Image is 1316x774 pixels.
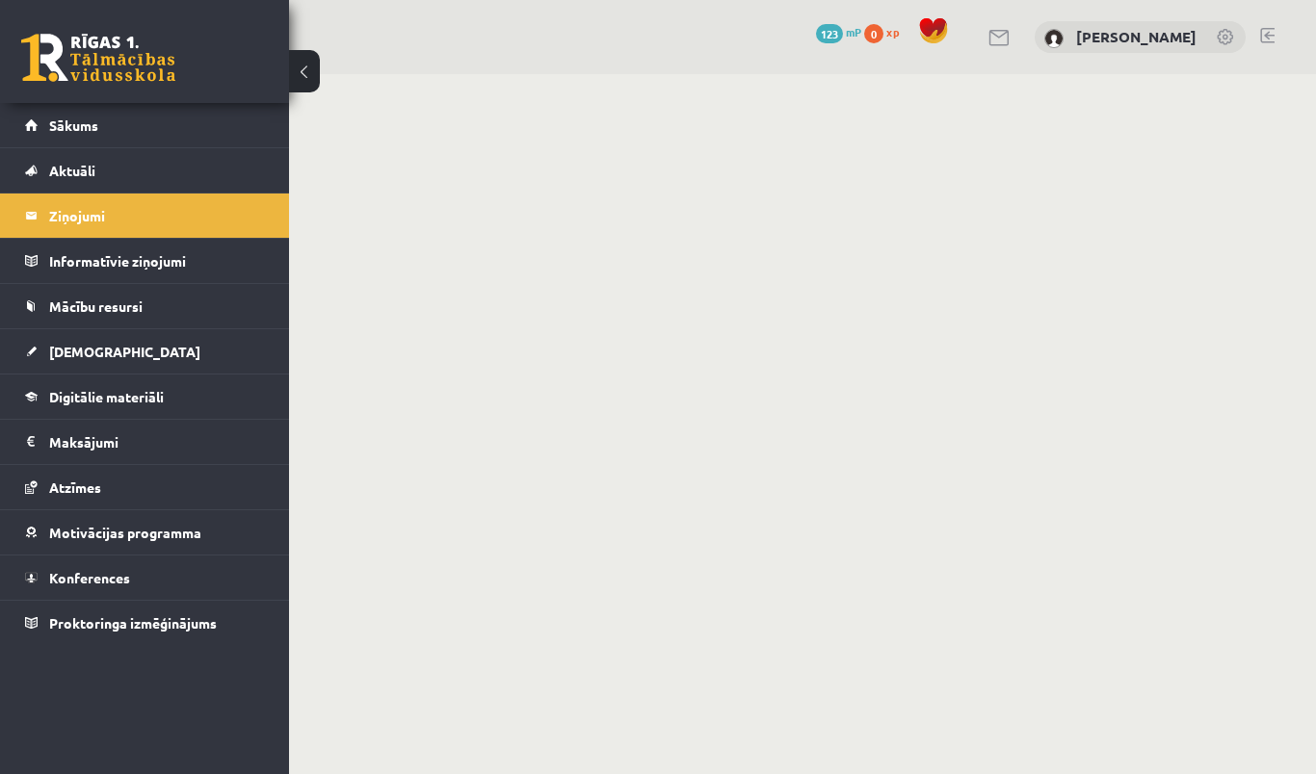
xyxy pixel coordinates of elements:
[49,569,130,586] span: Konferences
[1076,27,1197,46] a: [PERSON_NAME]
[25,465,265,509] a: Atzīmes
[25,555,265,600] a: Konferences
[25,284,265,328] a: Mācību resursi
[886,24,899,39] span: xp
[25,239,265,283] a: Informatīvie ziņojumi
[49,343,200,360] span: [DEMOGRAPHIC_DATA]
[1044,29,1064,48] img: Anastasiia Chetina
[25,374,265,419] a: Digitālie materiāli
[49,116,98,134] span: Sākums
[816,24,843,43] span: 123
[25,601,265,645] a: Proktoringa izmēģinājums
[49,162,95,179] span: Aktuāli
[49,239,265,283] legend: Informatīvie ziņojumi
[25,193,265,238] a: Ziņojumi
[49,478,101,496] span: Atzīmes
[49,388,164,405] span: Digitālie materiāli
[25,510,265,555] a: Motivācijas programma
[816,24,861,39] a: 123 mP
[25,420,265,464] a: Maksājumi
[25,103,265,147] a: Sākums
[49,297,143,315] span: Mācību resursi
[864,24,908,39] a: 0 xp
[49,193,265,238] legend: Ziņojumi
[49,420,265,464] legend: Maksājumi
[25,329,265,374] a: [DEMOGRAPHIC_DATA]
[49,524,201,541] span: Motivācijas programma
[21,34,175,82] a: Rīgas 1. Tālmācības vidusskola
[49,614,217,632] span: Proktoringa izmēģinājums
[25,148,265,193] a: Aktuāli
[846,24,861,39] span: mP
[864,24,883,43] span: 0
